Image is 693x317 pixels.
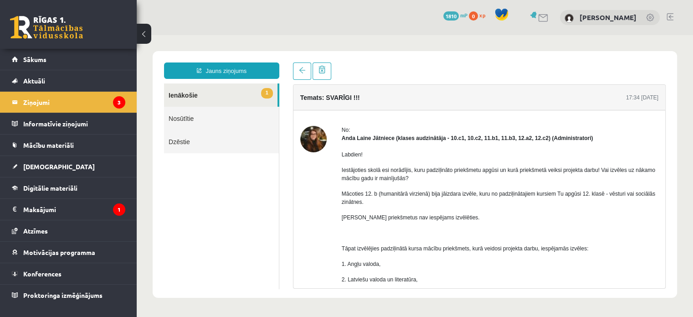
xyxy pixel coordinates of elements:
span: Sākums [23,55,46,63]
legend: Ziņojumi [23,92,125,113]
i: 1 [113,203,125,216]
span: 1810 [443,11,459,21]
span: Mācību materiāli [23,141,74,149]
a: 1Ienākošie [27,48,141,72]
span: mP [460,11,467,19]
span: Aktuāli [23,77,45,85]
strong: Anda Laine Jātniece (klases audzinātāja - 10.c1, 10.c2, 11.b1, 11.b3, 12.a2, 12.c2) (Administratori) [205,100,457,106]
span: Atzīmes [23,227,48,235]
a: 0 xp [469,11,490,19]
a: Rīgas 1. Tālmācības vidusskola [10,16,83,39]
a: Ziņojumi3 [12,92,125,113]
a: Nosūtītie [27,72,142,95]
img: Anda Laine Jātniece (klases audzinātāja - 10.c1, 10.c2, 11.b1, 11.b3, 12.a2, 12.c2) [164,91,190,117]
span: Konferences [23,270,62,278]
a: 1810 mP [443,11,467,19]
a: Atzīmes [12,220,125,241]
div: No: [205,91,522,99]
div: 17:34 [DATE] [489,58,522,67]
a: Mācību materiāli [12,135,125,156]
a: Konferences [12,263,125,284]
span: xp [479,11,485,19]
span: 1 [124,53,136,63]
a: Digitālie materiāli [12,177,125,198]
a: Informatīvie ziņojumi [12,113,125,134]
span: Mācoties 12. b (humanitārā virzienā) bija jāizdara izvēle, kuru no padziļinātajiem kursiem Tu apg... [205,156,518,170]
legend: Maksājumi [23,199,125,220]
a: [PERSON_NAME] [580,13,637,22]
a: Dzēstie [27,95,142,118]
a: [DEMOGRAPHIC_DATA] [12,156,125,177]
span: 0 [469,11,478,21]
a: Motivācijas programma [12,242,125,263]
span: Tāpat izvēlējies padziļinātā kursa mācību priekšmets, kurā veidosi projekta darbu, iespējamās izv... [205,210,452,217]
span: [PERSON_NAME] priekšmetus nav iespējams izvēlēties. [205,179,343,186]
span: [DEMOGRAPHIC_DATA] [23,162,95,171]
a: Proktoringa izmēģinājums [12,285,125,306]
span: Digitālie materiāli [23,184,77,192]
a: Maksājumi1 [12,199,125,220]
span: Iestājoties skolā esi norādījis, kuru padziļināto priekšmetu apgūsi un kurā priekšmetā veiksi pro... [205,132,518,146]
i: 3 [113,96,125,109]
h4: Temats: SVARĪGI !!! [164,59,223,66]
legend: Informatīvie ziņojumi [23,113,125,134]
span: 1. Angļu valoda, [205,226,244,232]
span: Labdien! [205,116,226,123]
a: Jauns ziņojums [27,27,143,44]
span: Motivācijas programma [23,248,95,256]
a: Aktuāli [12,70,125,91]
span: 2. Latviešu valoda un literatūra, [205,241,281,248]
a: Sākums [12,49,125,70]
span: Proktoringa izmēģinājums [23,291,103,299]
img: Daniels Bīnenfelds [565,14,574,23]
